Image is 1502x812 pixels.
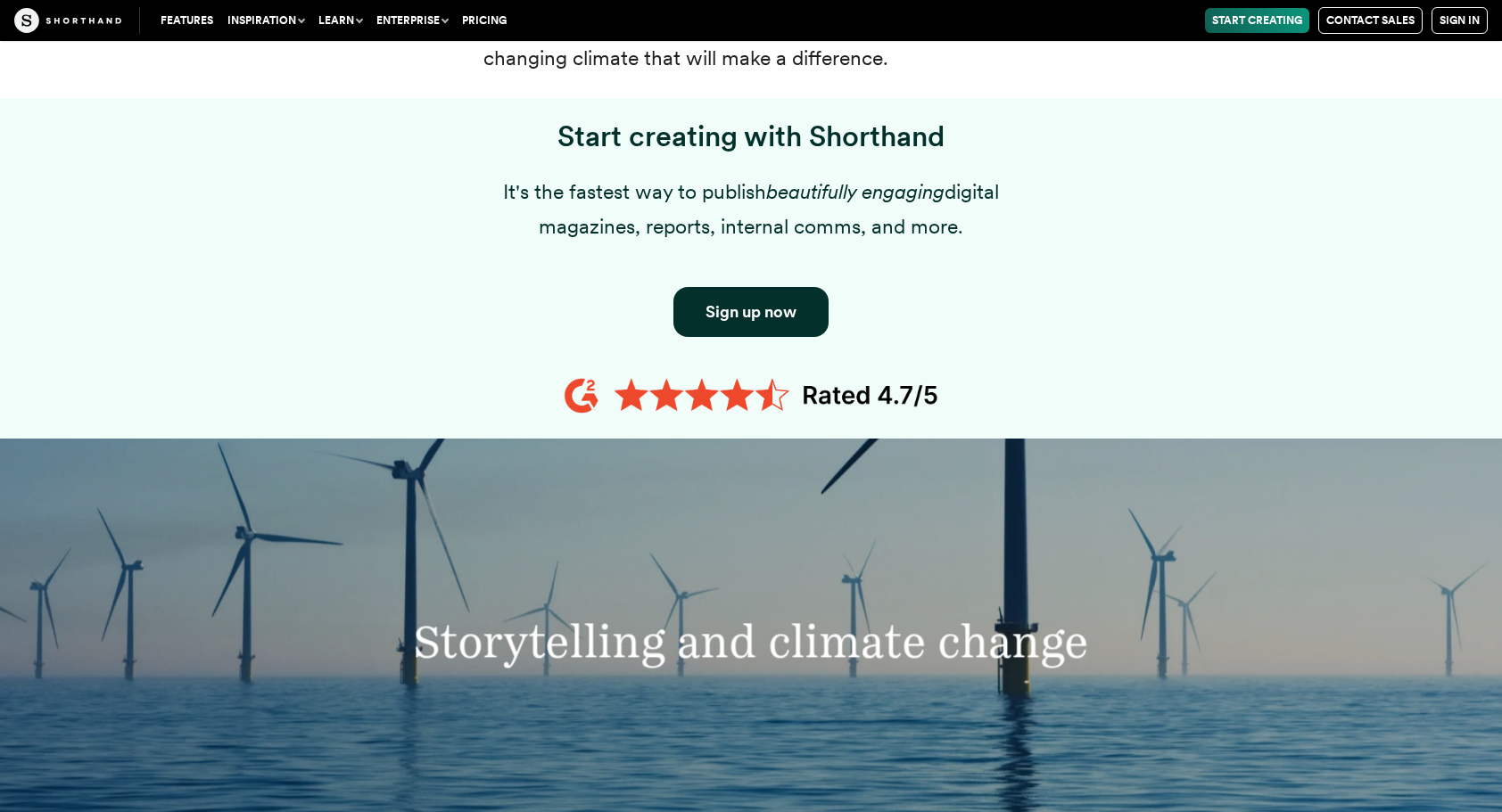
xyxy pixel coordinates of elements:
[1318,7,1423,34] a: Contact Sales
[564,373,938,419] img: 4.7 orange stars lined up in a row with the text G2 rated 4.7/5
[483,119,1019,154] h3: Start creating with Shorthand
[220,8,311,33] button: Inspiration
[1432,7,1488,34] a: Sign in
[766,179,945,204] em: beautifully engaging
[483,175,1019,244] p: It's the fastest way to publish digital magazines, reports, internal comms, and more.
[455,8,514,33] a: Pricing
[153,8,220,33] a: Features
[369,8,455,33] button: Enterprise
[1205,8,1309,33] a: Start Creating
[311,8,369,33] button: Learn
[14,8,121,33] img: The Craft
[673,287,829,337] a: Button to click through to Shorthand's signup section.
[281,614,1222,668] h3: Storytelling and climate change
